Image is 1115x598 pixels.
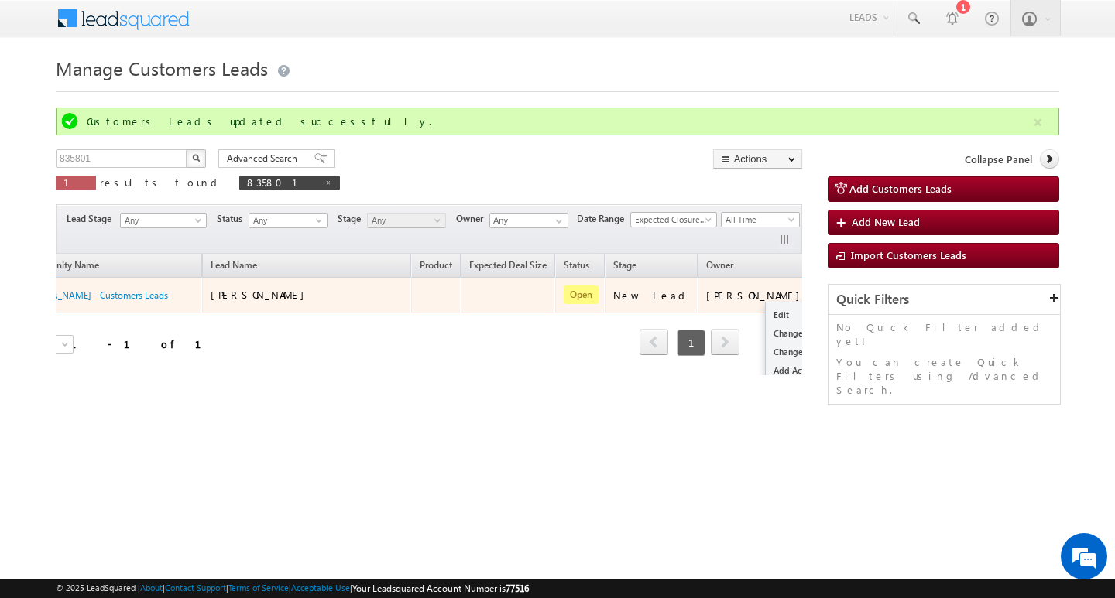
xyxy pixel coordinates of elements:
[829,285,1060,315] div: Quick Filters
[247,176,317,189] span: 835801
[711,330,739,355] a: next
[217,212,249,226] span: Status
[631,213,712,227] span: Expected Closure Date
[81,81,260,101] div: Chat with us now
[63,176,88,189] span: 1
[766,343,843,361] a: Change Stage
[249,213,328,228] a: Any
[613,259,636,271] span: Stage
[640,329,668,355] span: prev
[254,8,291,45] div: Minimize live chat window
[121,214,201,227] span: Any
[227,152,302,166] span: Advanced Search
[630,212,717,227] a: Expected Closure Date
[613,289,691,302] div: New Lead
[22,259,99,271] span: Opportunity Name
[87,114,1031,128] div: Customers Leads updated successfully.
[21,289,168,301] a: [PERSON_NAME] - Customers Leads
[640,330,668,355] a: prev
[420,259,452,271] span: Product
[100,176,223,189] span: results found
[56,56,268,80] span: Manage Customers Leads
[836,320,1052,348] p: No Quick Filter added yet!
[606,257,644,277] a: Stage
[836,355,1052,397] p: You can create Quick Filters using Advanced Search.
[713,149,802,169] button: Actions
[249,214,323,227] span: Any
[14,257,107,277] a: Opportunity Name
[706,289,808,302] div: [PERSON_NAME]
[547,214,567,229] a: Show All Items
[26,81,65,101] img: d_60004797649_company_0_60004797649
[766,361,843,380] a: Add Activity
[461,257,554,277] a: Expected Deal Size
[489,213,568,228] input: Type to Search
[192,154,200,162] img: Search
[851,248,966,261] span: Import Customers Leads
[577,212,630,226] span: Date Range
[368,214,441,227] span: Any
[338,212,367,226] span: Stage
[706,259,733,271] span: Owner
[70,335,220,353] div: 1 - 1 of 1
[20,143,283,463] textarea: Type your message and hit 'Enter'
[165,583,226,593] a: Contact Support
[766,306,843,324] a: Edit
[506,583,529,594] span: 77516
[965,152,1032,166] span: Collapse Panel
[564,285,599,304] span: Open
[711,329,739,355] span: next
[852,215,920,228] span: Add New Lead
[228,583,289,593] a: Terms of Service
[203,257,265,277] span: Lead Name
[677,330,705,356] span: 1
[352,583,529,594] span: Your Leadsquared Account Number is
[56,581,529,596] span: © 2025 LeadSquared | | | | |
[367,213,446,228] a: Any
[291,583,350,593] a: Acceptable Use
[849,182,952,195] span: Add Customers Leads
[722,213,795,227] span: All Time
[211,288,312,301] span: [PERSON_NAME]
[721,212,800,227] a: All Time
[469,259,547,271] span: Expected Deal Size
[556,257,597,277] a: Status
[456,212,489,226] span: Owner
[766,324,843,343] a: Change Owner
[67,212,118,226] span: Lead Stage
[120,213,207,228] a: Any
[211,477,281,497] em: Start Chat
[140,583,163,593] a: About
